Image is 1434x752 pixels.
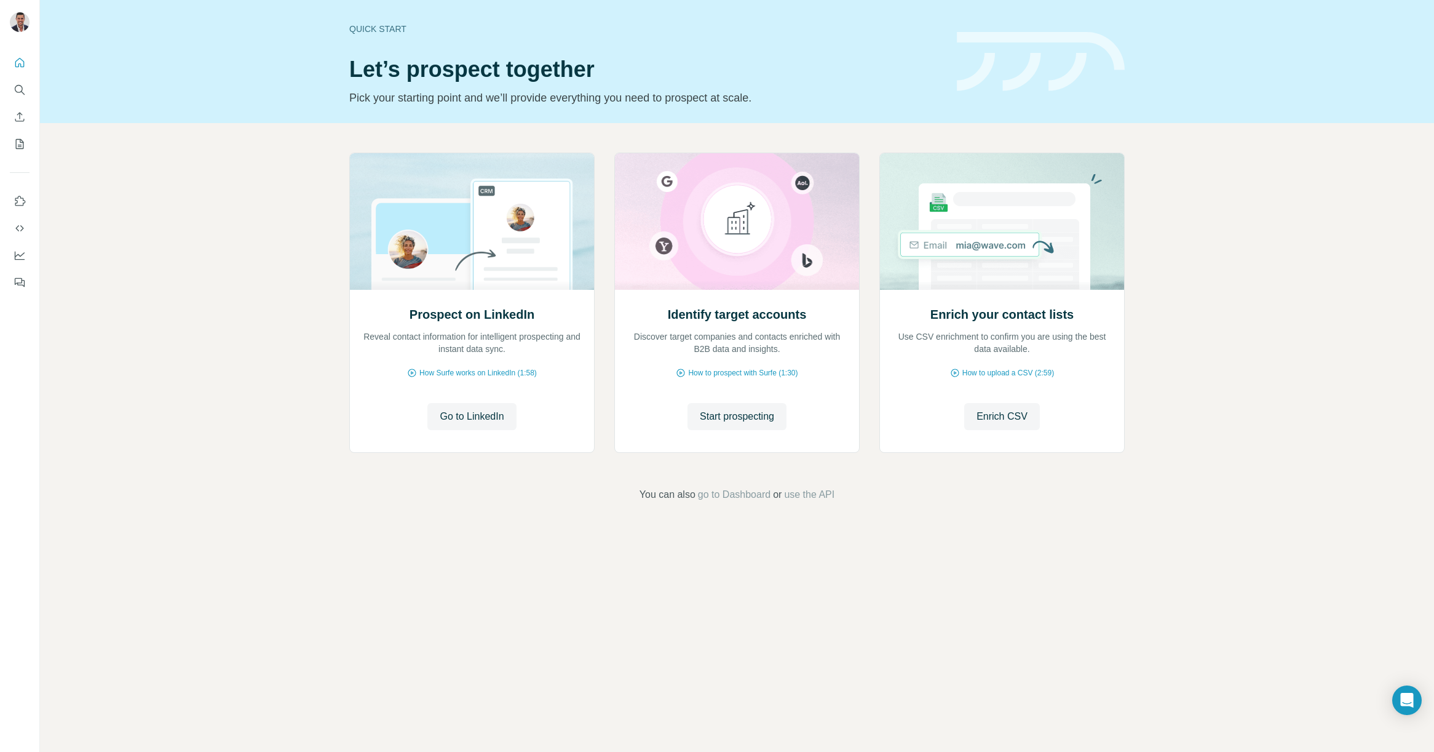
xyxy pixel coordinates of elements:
img: banner [957,32,1125,92]
img: Avatar [10,12,30,32]
span: How Surfe works on LinkedIn (1:58) [419,367,537,378]
p: Discover target companies and contacts enriched with B2B data and insights. [627,330,847,355]
button: Quick start [10,52,30,74]
button: My lists [10,133,30,155]
div: Quick start [349,23,942,35]
button: Go to LinkedIn [427,403,516,430]
p: Use CSV enrichment to confirm you are using the best data available. [892,330,1112,355]
h2: Prospect on LinkedIn [410,306,534,323]
span: Start prospecting [700,409,774,424]
h2: Identify target accounts [668,306,807,323]
button: use the API [784,487,834,502]
span: or [773,487,782,502]
p: Reveal contact information for intelligent prospecting and instant data sync. [362,330,582,355]
button: Search [10,79,30,101]
img: Prospect on LinkedIn [349,153,595,290]
span: How to upload a CSV (2:59) [962,367,1054,378]
div: Open Intercom Messenger [1392,686,1422,715]
span: Go to LinkedIn [440,409,504,424]
button: Enrich CSV [10,106,30,128]
h2: Enrich your contact lists [930,306,1074,323]
button: Start prospecting [687,403,786,430]
h1: Let’s prospect together [349,57,942,82]
button: Use Surfe API [10,217,30,239]
button: go to Dashboard [698,487,770,502]
button: Enrich CSV [964,403,1040,430]
button: Feedback [10,271,30,294]
span: How to prospect with Surfe (1:30) [688,367,798,378]
img: Enrich your contact lists [879,153,1125,290]
p: Pick your starting point and we’ll provide everything you need to prospect at scale. [349,89,942,106]
span: Enrich CSV [976,409,1028,424]
button: Use Surfe on LinkedIn [10,190,30,212]
img: Identify target accounts [614,153,860,290]
span: You can also [640,487,695,502]
button: Dashboard [10,244,30,266]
